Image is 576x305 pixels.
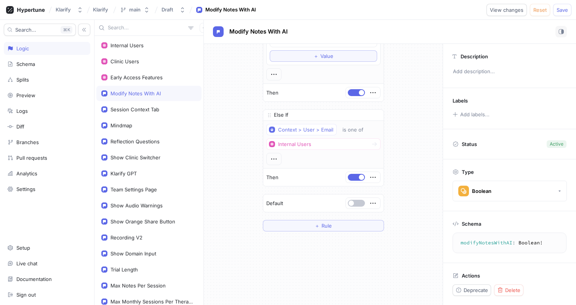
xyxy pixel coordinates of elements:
span: View changes [490,8,523,12]
p: Description [461,53,488,59]
button: main [117,3,153,16]
div: Sign out [16,292,36,298]
button: Klarify [53,3,86,16]
div: Reflection Questions [110,138,160,144]
p: Add description... [450,65,570,78]
p: Actions [462,273,480,279]
div: Pull requests [16,155,47,161]
div: Boolean [472,188,491,194]
div: Splits [16,77,29,83]
span: Search... [15,27,36,32]
div: Active [550,141,563,148]
div: Show Domain Input [110,250,156,257]
div: K [61,26,72,34]
div: Diff [16,124,24,130]
div: Logic [16,45,29,51]
span: Deprecate [464,288,488,292]
span: ＋ [315,223,320,228]
p: Labels [453,98,468,104]
div: Early Access Features [110,74,163,80]
p: Then [266,174,278,181]
div: Modify Notes With AI [110,90,161,96]
button: Reset [530,4,550,16]
div: Internal Users [278,141,311,148]
div: Max Monthly Sessions Per Therapist [110,299,194,305]
button: ＋Value [270,50,377,62]
div: is one of [342,127,363,133]
button: Context > User > Email [266,124,337,135]
div: Klarify [56,6,71,13]
span: Klarify [93,7,108,12]
span: ＋ [314,54,318,58]
div: Show Audio Warnings [110,202,163,209]
button: Add labels... [450,109,492,119]
button: Draft [158,3,189,16]
div: Settings [16,186,35,192]
div: Context > User > Email [278,127,333,133]
div: Logs [16,108,28,114]
span: Modify Notes With AI [229,29,288,35]
span: Delete [505,288,520,292]
p: Status [462,139,477,149]
div: Analytics [16,170,37,177]
div: Preview [16,92,35,98]
div: Schema [16,61,35,67]
button: Deprecate [453,284,491,296]
div: Trial Length [110,266,138,273]
p: Else If [274,111,288,119]
button: Boolean [453,181,567,201]
div: Klarify GPT [110,170,137,177]
p: Then [266,89,278,97]
div: Documentation [16,276,52,282]
p: Default [266,200,283,207]
div: Internal Users [110,42,144,48]
div: Recording V2 [110,234,142,241]
div: Draft [162,6,173,13]
button: View changes [486,4,527,16]
span: Value [320,54,333,58]
span: Reset [533,8,547,12]
div: Setup [16,245,30,251]
span: Rule [322,223,332,228]
button: ＋Rule [263,220,384,231]
div: Max Notes Per Session [110,283,166,289]
input: Search... [108,24,185,32]
button: Delete [494,284,523,296]
a: Documentation [4,273,90,286]
div: Clinic Users [110,58,139,64]
div: Branches [16,139,39,145]
div: Show Clinic Switcher [110,154,160,161]
button: Internal Users [266,138,381,150]
p: Schema [462,221,481,227]
button: Search...K [4,24,76,36]
div: Team Settings Page [110,186,157,193]
textarea: modifyNotesWithAI: Boolean! [456,236,563,250]
button: is one of [339,124,374,135]
div: Modify Notes With AI [205,6,256,14]
p: Type [462,169,474,175]
div: main [129,6,141,13]
span: Save [557,8,568,12]
button: Save [553,4,571,16]
div: Live chat [16,260,37,266]
div: Session Context Tab [110,106,159,112]
div: Mindmap [110,122,132,128]
div: Show Orange Share Button [110,218,175,225]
